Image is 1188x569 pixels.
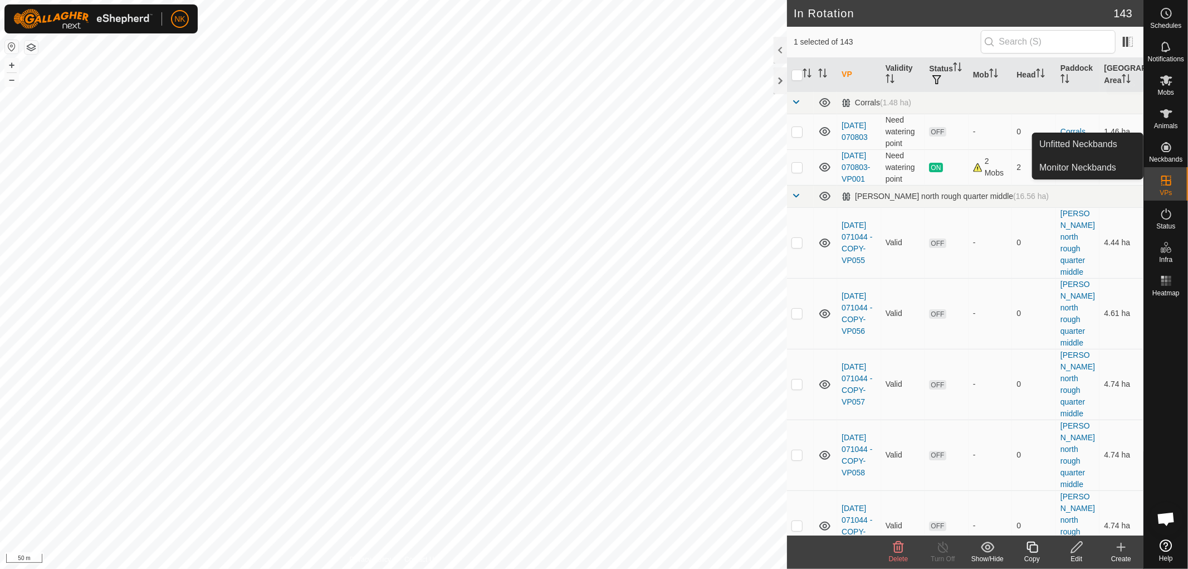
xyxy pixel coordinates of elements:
[929,380,946,390] span: OFF
[1150,502,1183,536] a: Open chat
[842,221,872,265] a: [DATE] 071044 - COPY-VP055
[1149,156,1182,163] span: Neckbands
[842,151,870,183] a: [DATE] 070803-VP001
[842,362,872,406] a: [DATE] 071044 - COPY-VP057
[881,420,925,490] td: Valid
[842,504,872,548] a: [DATE] 071044 - COPY-VP059
[1160,189,1172,196] span: VPs
[1012,420,1056,490] td: 0
[1114,5,1132,22] span: 143
[921,554,965,564] div: Turn Off
[1099,349,1143,420] td: 4.74 ha
[973,155,1008,179] div: 2 Mobs
[881,207,925,278] td: Valid
[1156,223,1175,230] span: Status
[929,239,946,248] span: OFF
[404,555,437,565] a: Contact Us
[1039,161,1116,174] span: Monitor Neckbands
[1039,138,1117,151] span: Unfitted Neckbands
[889,555,908,563] span: Delete
[973,308,1008,319] div: -
[929,163,942,172] span: ON
[1033,157,1143,179] a: Monitor Neckbands
[1099,58,1143,92] th: [GEOGRAPHIC_DATA] Area
[880,98,911,107] span: (1.48 ha)
[1012,349,1056,420] td: 0
[1060,209,1095,276] a: [PERSON_NAME] north rough quarter middle
[13,9,153,29] img: Gallagher Logo
[1099,490,1143,561] td: 4.74 ha
[1099,114,1143,149] td: 1.46 ha
[881,349,925,420] td: Valid
[1060,76,1069,85] p-sorticon: Activate to sort
[1099,420,1143,490] td: 4.74 ha
[794,7,1114,20] h2: In Rotation
[929,522,946,531] span: OFF
[1159,256,1172,263] span: Infra
[881,278,925,349] td: Valid
[1013,192,1049,201] span: (16.56 ha)
[881,490,925,561] td: Valid
[973,520,1008,532] div: -
[973,378,1008,390] div: -
[1122,76,1131,85] p-sorticon: Activate to sort
[881,58,925,92] th: Validity
[1056,58,1100,92] th: Paddock
[1012,207,1056,278] td: 0
[794,36,981,48] span: 1 selected of 143
[25,41,38,54] button: Map Layers
[1159,555,1173,562] span: Help
[1154,123,1178,129] span: Animals
[5,59,18,72] button: +
[1152,290,1180,296] span: Heatmap
[981,30,1116,54] input: Search (S)
[973,449,1008,461] div: -
[842,433,872,477] a: [DATE] 071044 - COPY-VP058
[1150,22,1181,29] span: Schedules
[803,70,811,79] p-sorticon: Activate to sort
[965,554,1010,564] div: Show/Hide
[818,70,827,79] p-sorticon: Activate to sort
[1060,351,1095,418] a: [PERSON_NAME] north rough quarter middle
[881,114,925,149] td: Need watering point
[1144,535,1188,566] a: Help
[1012,58,1056,92] th: Head
[1060,127,1086,136] a: Corrals
[929,451,946,460] span: OFF
[929,309,946,319] span: OFF
[1060,280,1095,347] a: [PERSON_NAME] north rough quarter middle
[1012,149,1056,185] td: 2
[5,40,18,54] button: Reset Map
[1033,133,1143,155] a: Unfitted Neckbands
[1099,207,1143,278] td: 4.44 ha
[174,13,185,25] span: NK
[1148,56,1184,62] span: Notifications
[973,237,1008,249] div: -
[1099,278,1143,349] td: 4.61 ha
[1054,554,1099,564] div: Edit
[1012,490,1056,561] td: 0
[929,127,946,137] span: OFF
[842,98,911,108] div: Corrals
[1036,70,1045,79] p-sorticon: Activate to sort
[989,70,998,79] p-sorticon: Activate to sort
[1060,492,1095,560] a: [PERSON_NAME] north rough quarter middle
[1060,421,1095,489] a: [PERSON_NAME] north rough quarter middle
[842,192,1049,201] div: [PERSON_NAME] north rough quarter middle
[1099,554,1143,564] div: Create
[5,73,18,86] button: –
[881,149,925,185] td: Need watering point
[953,64,962,73] p-sorticon: Activate to sort
[1012,114,1056,149] td: 0
[969,58,1013,92] th: Mob
[925,58,969,92] th: Status
[1010,554,1054,564] div: Copy
[842,291,872,335] a: [DATE] 071044 - COPY-VP056
[842,121,868,142] a: [DATE] 070803
[973,126,1008,138] div: -
[837,58,881,92] th: VP
[350,555,392,565] a: Privacy Policy
[886,76,894,85] p-sorticon: Activate to sort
